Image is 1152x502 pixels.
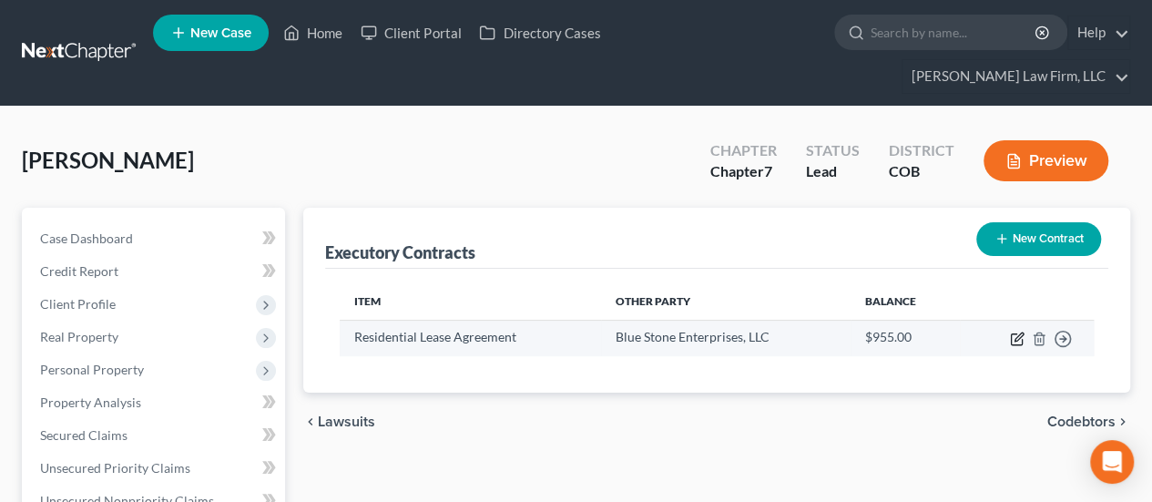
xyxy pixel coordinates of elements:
[40,427,127,443] span: Secured Claims
[340,283,600,320] th: Item
[25,255,285,288] a: Credit Report
[1047,415,1130,429] button: Codebtors chevron_right
[40,231,133,246] span: Case Dashboard
[851,283,960,320] th: Balance
[601,283,851,320] th: Other Party
[25,452,285,485] a: Unsecured Priority Claims
[601,320,851,355] td: Blue Stone Enterprises, LLC
[40,460,190,476] span: Unsecured Priority Claims
[40,296,116,312] span: Client Profile
[470,16,609,49] a: Directory Cases
[40,263,118,279] span: Credit Report
[303,415,318,429] i: chevron_left
[902,60,1129,93] a: [PERSON_NAME] Law Firm, LLC
[1068,16,1129,49] a: Help
[352,16,470,49] a: Client Portal
[889,140,954,161] div: District
[1116,415,1130,429] i: chevron_right
[851,320,960,355] td: $955.00
[1047,415,1116,429] span: Codebtors
[710,140,777,161] div: Chapter
[1090,440,1134,484] div: Open Intercom Messenger
[806,140,860,161] div: Status
[40,329,118,344] span: Real Property
[710,161,777,182] div: Chapter
[190,26,251,40] span: New Case
[40,362,144,377] span: Personal Property
[764,162,772,179] span: 7
[274,16,352,49] a: Home
[22,147,194,173] span: [PERSON_NAME]
[325,241,475,263] div: Executory Contracts
[340,320,600,355] td: Residential Lease Agreement
[871,15,1037,49] input: Search by name...
[25,386,285,419] a: Property Analysis
[25,419,285,452] a: Secured Claims
[889,161,954,182] div: COB
[40,394,141,410] span: Property Analysis
[976,222,1101,256] button: New Contract
[25,222,285,255] a: Case Dashboard
[806,161,860,182] div: Lead
[318,415,375,429] span: Lawsuits
[303,415,375,429] button: chevron_left Lawsuits
[984,140,1108,181] button: Preview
